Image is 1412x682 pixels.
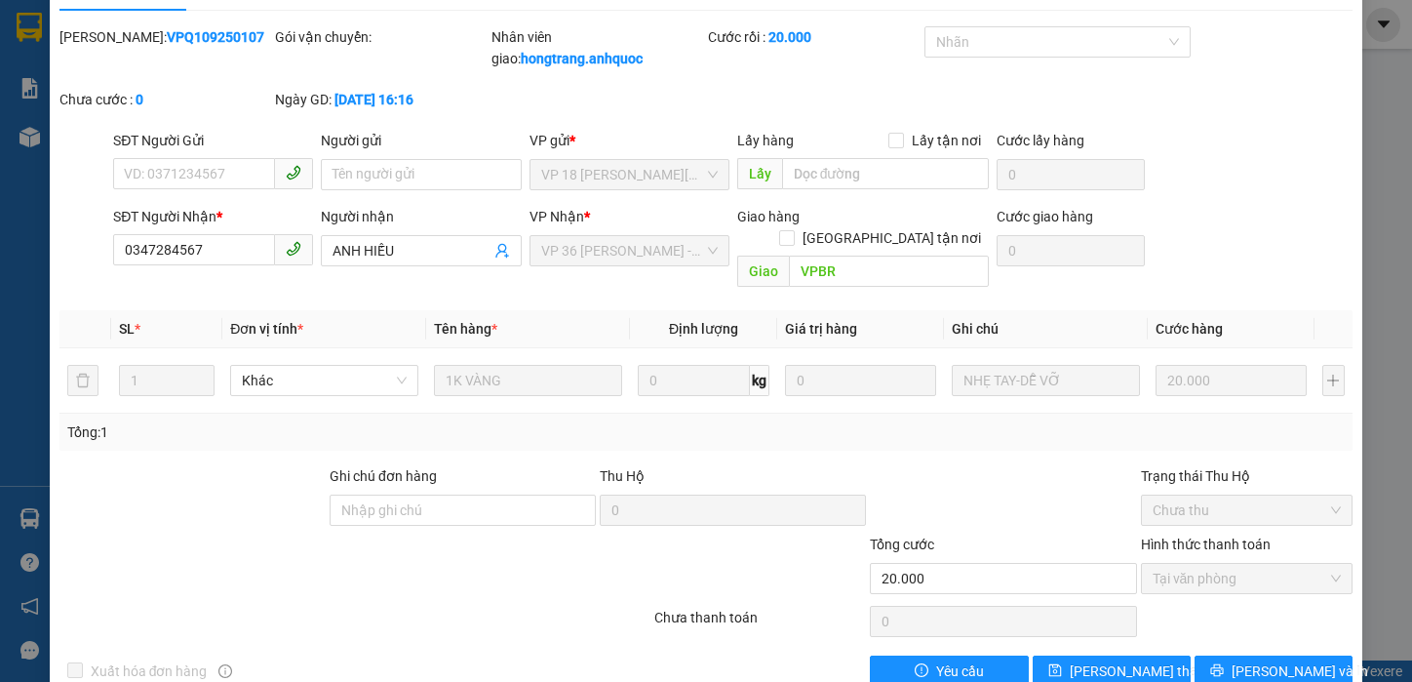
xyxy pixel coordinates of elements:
[218,664,232,678] span: info-circle
[1156,365,1307,396] input: 0
[275,89,488,110] div: Ngày GD:
[230,321,303,337] span: Đơn vị tính
[782,158,989,189] input: Dọc đường
[997,159,1145,190] input: Cước lấy hàng
[1070,661,1226,682] span: [PERSON_NAME] thay đổi
[737,158,782,189] span: Lấy
[1153,564,1342,593] span: Tại văn phòng
[789,256,989,287] input: Dọc đường
[1210,663,1224,679] span: printer
[737,256,789,287] span: Giao
[600,468,645,484] span: Thu Hộ
[59,89,272,110] div: Chưa cước :
[67,365,98,396] button: delete
[1141,465,1353,487] div: Trạng thái Thu Hộ
[434,365,622,396] input: VD: Bàn, Ghế
[944,310,1148,348] th: Ghi chú
[334,92,413,107] b: [DATE] 16:16
[915,663,928,679] span: exclamation-circle
[434,321,497,337] span: Tên hàng
[936,661,984,682] span: Yêu cầu
[737,133,794,148] span: Lấy hàng
[997,209,1093,224] label: Cước giao hàng
[113,130,313,151] div: SĐT Người Gửi
[1156,321,1223,337] span: Cước hàng
[321,130,521,151] div: Người gửi
[321,206,521,227] div: Người nhận
[785,321,857,337] span: Giá trị hàng
[904,130,989,151] span: Lấy tận nơi
[330,468,437,484] label: Ghi chú đơn hàng
[67,421,546,443] div: Tổng: 1
[119,321,135,337] span: SL
[242,366,407,395] span: Khác
[652,607,869,641] div: Chưa thanh toán
[286,165,301,181] span: phone
[737,209,800,224] span: Giao hàng
[521,51,643,66] b: hongtrang.anhquoc
[1153,496,1342,525] span: Chưa thu
[491,26,704,69] div: Nhân viên giao:
[1141,537,1271,552] label: Hình thức thanh toán
[83,661,216,682] span: Xuất hóa đơn hàng
[1322,365,1346,396] button: plus
[330,495,596,526] input: Ghi chú đơn hàng
[785,365,936,396] input: 0
[113,206,313,227] div: SĐT Người Nhận
[1048,663,1062,679] span: save
[494,243,510,259] span: user-add
[708,26,921,48] div: Cước rồi :
[952,365,1140,396] input: Ghi Chú
[997,235,1145,266] input: Cước giao hàng
[541,160,718,189] span: VP 18 Nguyễn Thái Bình - Quận 1
[768,29,811,45] b: 20.000
[286,241,301,257] span: phone
[529,130,729,151] div: VP gửi
[795,227,989,249] span: [GEOGRAPHIC_DATA] tận nơi
[167,29,264,45] b: VPQ109250107
[997,133,1084,148] label: Cước lấy hàng
[1232,661,1368,682] span: [PERSON_NAME] và In
[59,26,272,48] div: [PERSON_NAME]:
[541,236,718,265] span: VP 36 Lê Thành Duy - Bà Rịa
[136,92,143,107] b: 0
[750,365,769,396] span: kg
[275,26,488,48] div: Gói vận chuyển:
[529,209,584,224] span: VP Nhận
[870,537,934,552] span: Tổng cước
[669,321,738,337] span: Định lượng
